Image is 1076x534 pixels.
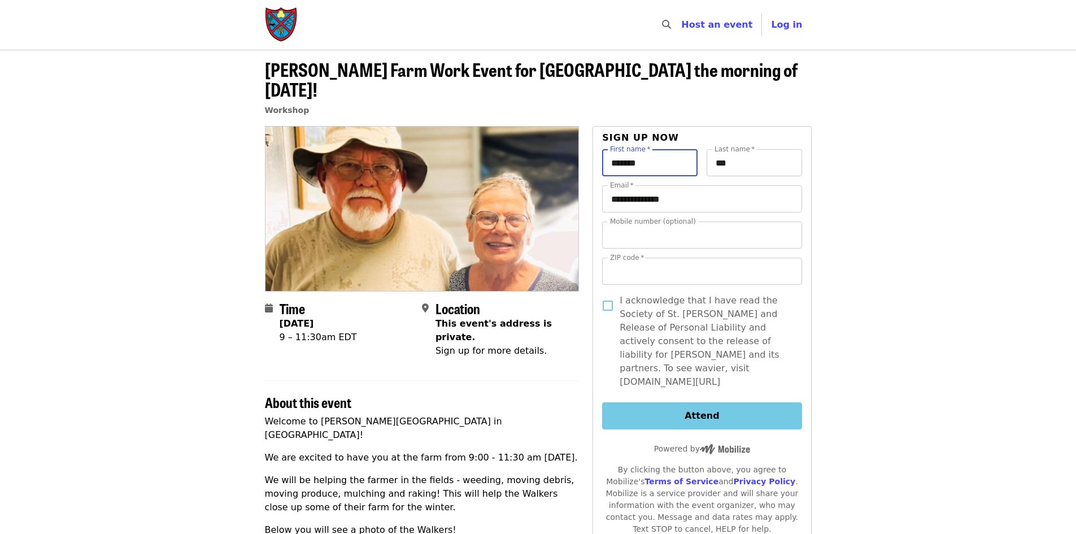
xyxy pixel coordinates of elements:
p: Welcome to [PERSON_NAME][GEOGRAPHIC_DATA] in [GEOGRAPHIC_DATA]! [265,415,580,442]
label: First name [610,146,651,153]
p: We will be helping the farmer in the fields - weeding, moving debris, moving produce, mulching an... [265,474,580,514]
input: First name [602,149,698,176]
input: ZIP code [602,258,801,285]
input: Email [602,185,801,212]
i: search icon [662,19,671,30]
input: Search [678,11,687,38]
span: This event's address is private. [435,318,552,342]
label: ZIP code [610,254,644,261]
a: Workshop [265,106,310,115]
span: About this event [265,392,351,412]
a: Host an event [681,19,752,30]
a: Privacy Policy [733,477,795,486]
i: calendar icon [265,303,273,314]
p: We are excited to have you at the farm from 9:00 - 11:30 am [DATE]. [265,451,580,464]
label: Last name [715,146,755,153]
input: Last name [707,149,802,176]
button: Attend [602,402,801,429]
div: 9 – 11:30am EDT [280,331,357,344]
span: I acknowledge that I have read the Society of St. [PERSON_NAME] and Release of Personal Liability... [620,294,792,389]
span: Time [280,298,305,318]
strong: [DATE] [280,318,314,329]
span: [PERSON_NAME] Farm Work Event for [GEOGRAPHIC_DATA] the morning of [DATE]! [265,56,798,102]
label: Email [610,182,634,189]
span: Log in [771,19,802,30]
input: Mobile number (optional) [602,222,801,249]
span: Powered by [654,444,750,453]
a: Terms of Service [644,477,718,486]
i: map-marker-alt icon [422,303,429,314]
img: Powered by Mobilize [700,444,750,454]
span: Sign up for more details. [435,345,547,356]
img: Society of St. Andrew - Home [265,7,299,43]
button: Log in [762,14,811,36]
img: Walker Farm Work Event for Durham Academy the morning of 8/29/2025! organized by Society of St. A... [265,127,579,290]
span: Sign up now [602,132,679,143]
label: Mobile number (optional) [610,218,696,225]
span: Location [435,298,480,318]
